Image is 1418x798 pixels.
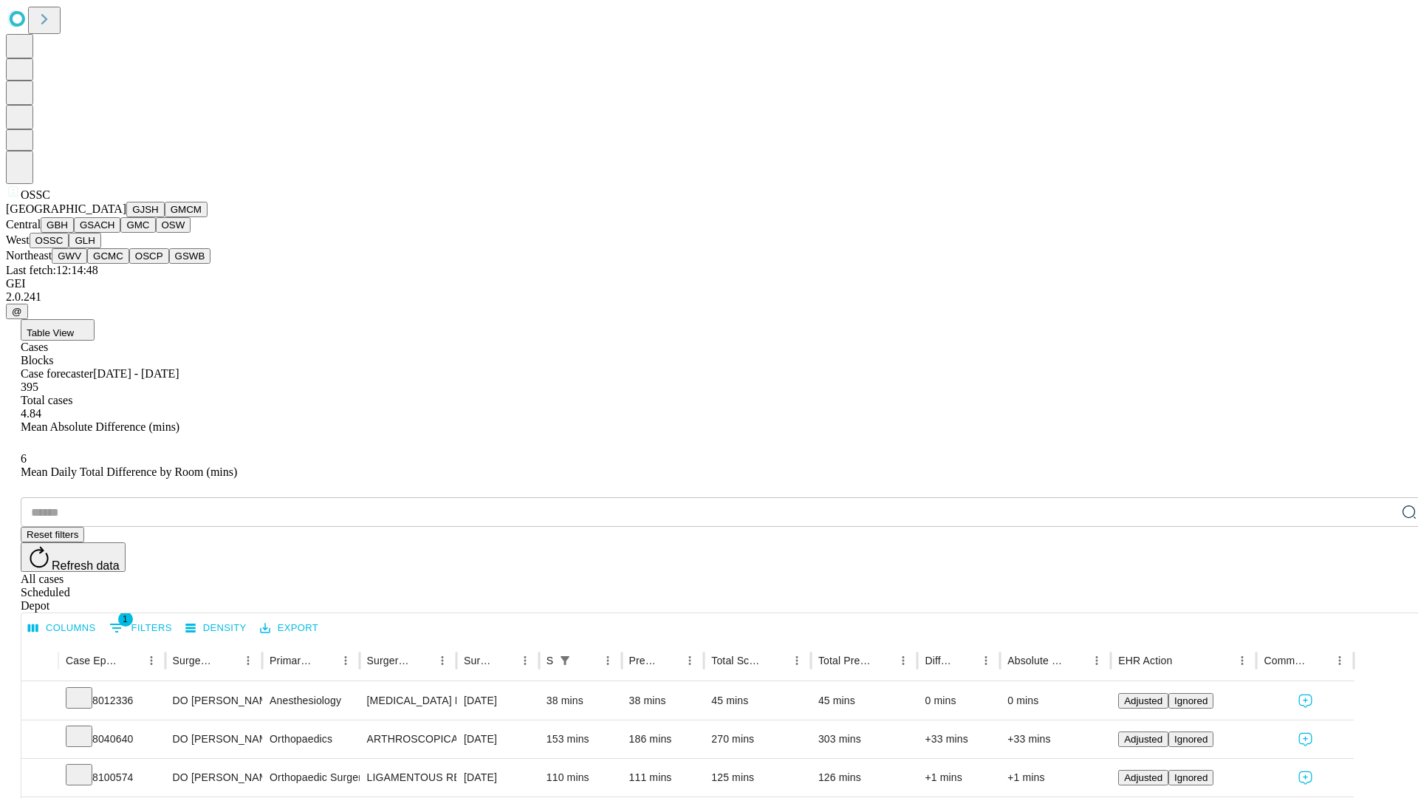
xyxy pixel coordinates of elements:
div: Total Predicted Duration [818,655,871,666]
button: Sort [120,650,141,671]
span: Central [6,218,41,231]
button: GJSH [126,202,165,217]
button: Menu [787,650,807,671]
button: Show filters [106,616,176,640]
div: 126 mins [818,759,911,797]
div: Anesthesiology [270,682,352,720]
button: Ignored [1168,731,1213,747]
button: Select columns [24,617,100,640]
button: OSW [156,217,191,233]
span: Adjusted [1124,772,1162,783]
button: Export [256,617,322,640]
div: 110 mins [547,759,614,797]
button: GCMC [87,248,129,264]
button: Sort [577,650,597,671]
button: Reset filters [21,527,84,542]
div: DO [PERSON_NAME] [PERSON_NAME] Do [173,720,255,758]
div: 270 mins [711,720,804,758]
span: Mean Absolute Difference (mins) [21,420,179,433]
div: Difference [925,655,953,666]
div: 0 mins [1007,682,1103,720]
span: Northeast [6,249,52,262]
span: Last fetch: 12:14:48 [6,264,98,276]
button: Sort [411,650,432,671]
span: West [6,233,30,246]
div: 303 mins [818,720,911,758]
button: Refresh data [21,542,126,572]
button: Menu [141,650,162,671]
div: Comments [1264,655,1306,666]
button: Sort [872,650,893,671]
div: 38 mins [629,682,697,720]
button: Menu [238,650,258,671]
span: @ [12,306,22,317]
div: ARTHROSCOPICALLY AIDED ACL RECONSTRUCTION [367,720,449,758]
div: Total Scheduled Duration [711,655,764,666]
button: GLH [69,233,100,248]
div: Surgery Name [367,655,410,666]
button: GSACH [74,217,120,233]
span: Ignored [1174,695,1208,706]
div: Orthopaedic Surgery [270,759,352,797]
div: [DATE] [464,759,532,797]
div: 8100574 [66,759,158,797]
button: Sort [1309,650,1329,671]
button: @ [6,304,28,319]
button: Menu [515,650,535,671]
span: 6 [21,452,27,465]
button: GSWB [169,248,211,264]
button: Menu [1086,650,1107,671]
button: Menu [893,650,914,671]
span: [DATE] - [DATE] [93,367,179,380]
button: Menu [976,650,996,671]
button: Sort [766,650,787,671]
button: Table View [21,319,95,341]
div: GEI [6,277,1412,290]
span: 395 [21,381,38,393]
button: Menu [1329,650,1350,671]
div: DO [PERSON_NAME] [PERSON_NAME] Do [173,759,255,797]
button: Menu [679,650,700,671]
div: 153 mins [547,720,614,758]
span: Adjusted [1124,695,1162,706]
button: Expand [29,727,51,753]
div: Surgeon Name [173,655,216,666]
div: Primary Service [270,655,312,666]
button: Adjusted [1118,770,1168,785]
button: Show filters [555,650,575,671]
div: +33 mins [1007,720,1103,758]
div: EHR Action [1118,655,1172,666]
div: DO [PERSON_NAME] [PERSON_NAME] Do [173,682,255,720]
button: Adjusted [1118,731,1168,747]
button: Ignored [1168,693,1213,709]
button: Menu [597,650,618,671]
span: Mean Daily Total Difference by Room (mins) [21,465,237,478]
button: OSSC [30,233,69,248]
button: Adjusted [1118,693,1168,709]
span: 1 [118,612,133,627]
span: Total cases [21,394,72,406]
span: Refresh data [52,559,120,572]
button: GMC [120,217,155,233]
div: 45 mins [818,682,911,720]
span: Table View [27,327,74,338]
div: +1 mins [1007,759,1103,797]
div: +1 mins [925,759,993,797]
button: Menu [335,650,356,671]
div: [MEDICAL_DATA] PRIMARY OR SECONDARY AGE [DEMOGRAPHIC_DATA] OR OVER [367,682,449,720]
div: 0 mins [925,682,993,720]
div: Orthopaedics [270,720,352,758]
button: Sort [1174,650,1194,671]
button: Ignored [1168,770,1213,785]
button: Sort [217,650,238,671]
button: Sort [955,650,976,671]
div: Surgery Date [464,655,493,666]
div: 2.0.241 [6,290,1412,304]
span: Ignored [1174,734,1208,745]
div: 125 mins [711,759,804,797]
div: Case Epic Id [66,655,119,666]
button: Sort [1066,650,1086,671]
div: 45 mins [711,682,804,720]
div: 111 mins [629,759,697,797]
button: Sort [315,650,335,671]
